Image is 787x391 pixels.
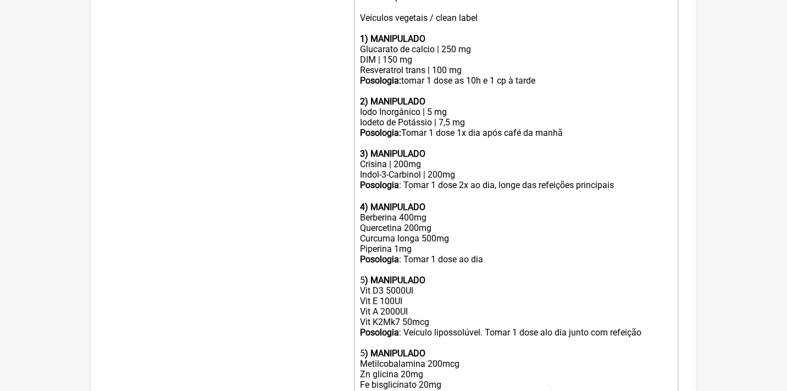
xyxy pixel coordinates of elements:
div: Indol-3-Carbinol | 200mg [360,169,672,180]
strong: 4) MANIPULADO [360,202,425,212]
strong: ) MANIPULADO [365,348,425,359]
strong: 2) MANIPULADO [360,96,425,107]
strong: Posologia [360,254,399,265]
strong: ) MANIPULADO [365,275,425,285]
div: : Tomar 1 dose 2x ao dia, longe das refeições principais ㅤ [360,180,672,212]
strong: 1) MANIPULADO [360,34,425,44]
strong: Posologia [360,180,399,190]
div: DIM | 150 mg [360,54,672,65]
strong: 3) MANIPULADO [360,148,425,159]
div: Glucarato de calcio | 250 mg [360,44,672,54]
div: Tomar 1 dose 1x dia após café da manhã [360,128,672,138]
strong: Posologia [360,327,399,338]
strong: Posologia: [360,128,401,138]
div: Iodo Inorgânico | 5 mg [360,107,672,117]
div: tomar 1 dose as 10h e 1 cp à tarde [360,75,672,86]
div: Iodeto de Potássio | 7,5 mg [360,117,672,128]
div: Resveratrol trans | 100 mg [360,65,672,75]
div: Crisina | 200mg [360,159,672,169]
strong: Posologia: [360,75,401,86]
